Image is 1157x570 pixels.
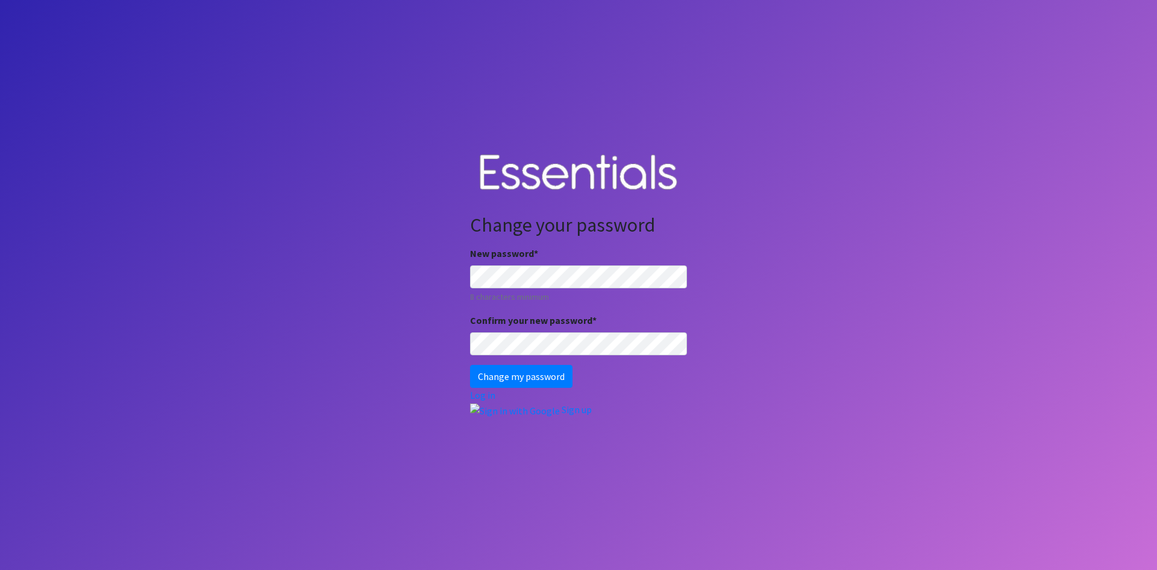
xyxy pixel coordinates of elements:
abbr: required [534,247,538,259]
img: Human Essentials [470,142,687,204]
a: Sign up [562,404,592,416]
abbr: required [592,314,597,326]
img: Sign in with Google [470,404,560,418]
label: New password [470,246,538,261]
a: Log in [470,389,495,401]
small: 8 characters minimum [470,291,687,303]
h2: Change your password [470,214,687,236]
input: Change my password [470,365,572,388]
label: Confirm your new password [470,313,597,328]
